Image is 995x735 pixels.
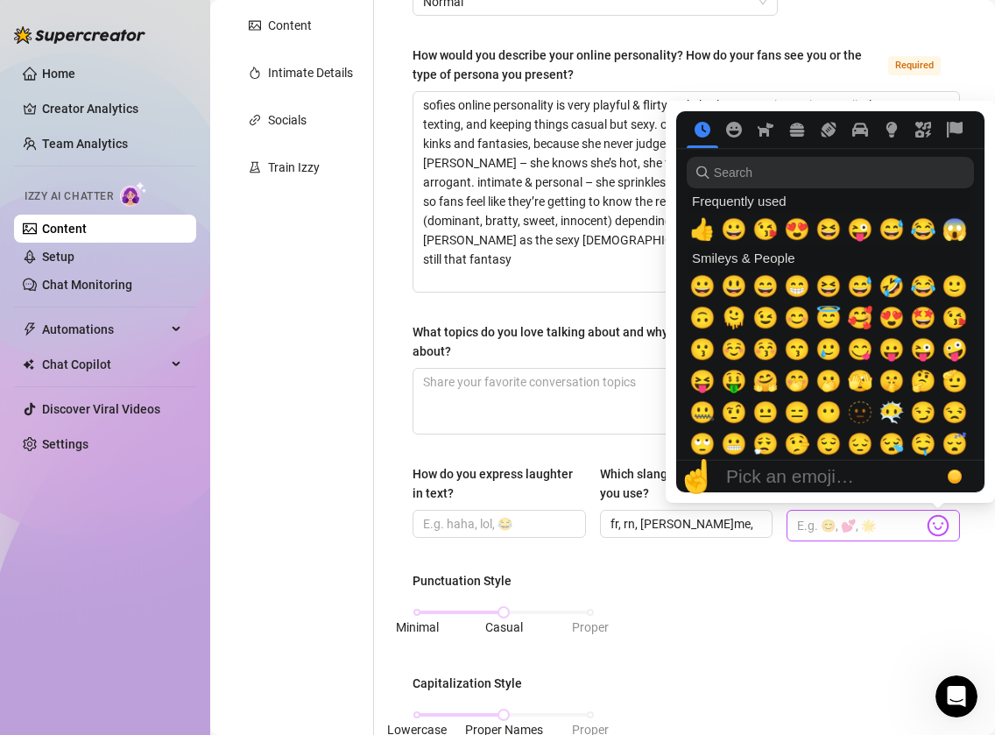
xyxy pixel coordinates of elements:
[572,620,609,634] span: Proper
[249,114,261,126] span: link
[935,675,977,717] iframe: Intercom live chat
[42,137,128,151] a: Team Analytics
[413,322,960,361] label: What topics do you love talking about and why? What subjects do you know a lot about?
[600,464,773,503] label: Which slang do you use?
[25,188,113,205] span: Izzy AI Chatter
[927,514,949,537] img: svg%3e
[42,95,182,123] a: Creator Analytics
[413,674,522,693] div: Capitalization Style
[42,315,166,343] span: Automations
[23,358,34,371] img: Chat Copilot
[413,464,586,503] label: How do you express laughter in text?
[249,161,261,173] span: experiment
[249,67,261,79] span: fire
[413,46,960,84] label: How would you describe your online personality? How do your fans see you or the type of persona y...
[423,514,572,534] input: How do you express laughter in text?
[485,620,523,634] span: Casual
[42,278,132,292] a: Chat Monitoring
[120,181,147,207] img: AI Chatter
[42,350,166,378] span: Chat Copilot
[396,620,439,634] span: Minimal
[797,514,923,537] input: What are your favorite emojis?
[413,571,524,590] label: Punctuation Style
[413,674,534,693] label: Capitalization Style
[268,110,307,130] div: Socials
[888,56,941,75] span: Required
[42,437,88,451] a: Settings
[268,63,353,82] div: Intimate Details
[413,571,512,590] div: Punctuation Style
[413,464,574,503] div: How do you express laughter in text?
[268,158,320,177] div: Train Izzy
[610,514,759,534] input: Which slang do you use?
[42,67,75,81] a: Home
[413,92,959,292] textarea: How would you describe your online personality? How do your fans see you or the type of persona y...
[413,46,881,84] div: How would you describe your online personality? How do your fans see you or the type of persona y...
[42,222,87,236] a: Content
[23,322,37,336] span: thunderbolt
[14,26,145,44] img: logo-BBDzfeDw.svg
[413,322,881,361] div: What topics do you love talking about and why? What subjects do you know a lot about?
[600,464,695,503] div: Which slang do you use?
[268,16,312,35] div: Content
[42,250,74,264] a: Setup
[249,19,261,32] span: picture
[42,402,160,416] a: Discover Viral Videos
[413,369,959,434] textarea: What topics do you love talking about and why? What subjects do you know a lot about?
